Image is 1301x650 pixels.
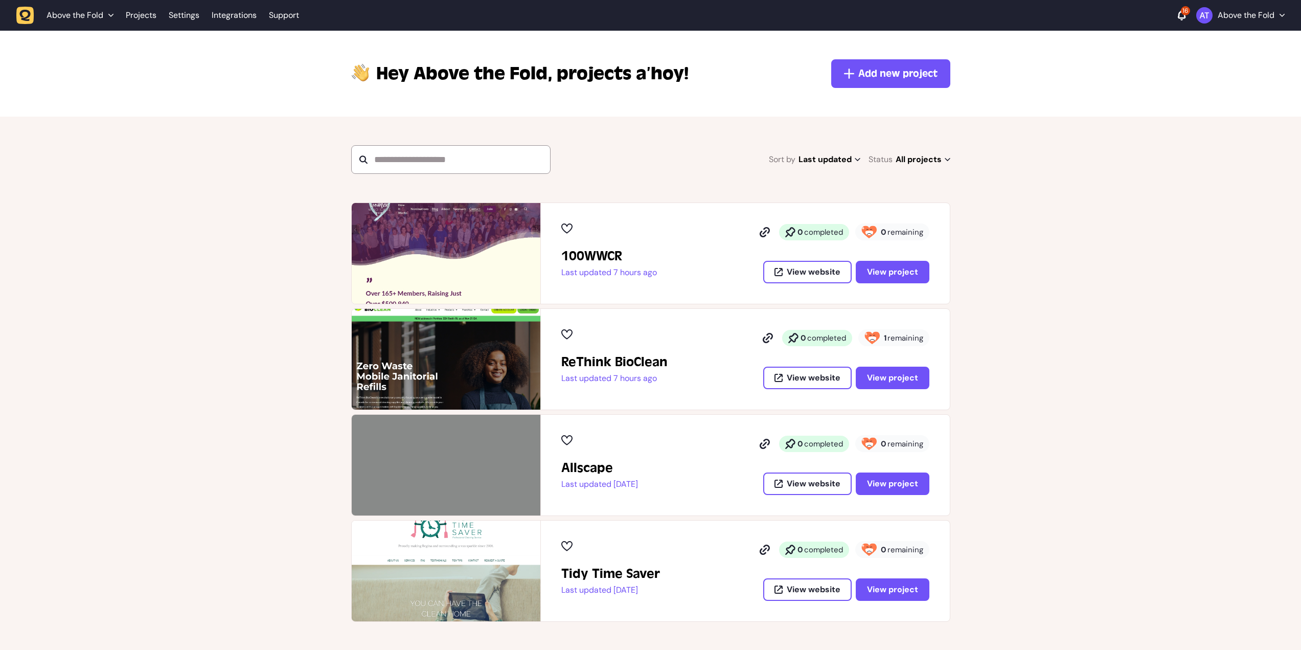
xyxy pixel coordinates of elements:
span: completed [804,227,843,237]
span: completed [807,333,846,343]
button: Above the Fold [16,6,120,25]
strong: 0 [881,545,886,555]
button: Above the Fold [1196,7,1285,24]
button: Add new project [831,59,950,88]
h2: 100WWCR [561,248,657,264]
span: remaining [887,545,923,555]
div: 16 [1181,6,1190,15]
strong: 0 [797,227,803,237]
span: View project [867,268,918,276]
p: projects a’hoy! [376,61,689,86]
img: Allscape [352,415,540,515]
span: remaining [887,439,923,449]
button: View project [856,367,929,389]
span: Sort by [769,152,795,167]
strong: 0 [797,545,803,555]
span: All projects [896,152,950,167]
p: Last updated 7 hours ago [561,373,668,384]
button: View website [763,367,852,389]
button: View website [763,261,852,283]
p: Last updated [DATE] [561,585,660,595]
p: Last updated 7 hours ago [561,267,657,278]
span: View website [787,268,840,276]
img: Above the Fold [1196,7,1213,24]
a: Support [269,10,299,20]
img: Tidy Time Saver [352,521,540,621]
button: View website [763,473,852,495]
p: Last updated [DATE] [561,479,638,489]
strong: 0 [881,439,886,449]
span: remaining [887,227,923,237]
h2: Allscape [561,460,638,476]
strong: 0 [797,439,803,449]
img: hi-hand [351,61,370,82]
span: View project [867,374,918,382]
h2: Tidy Time Saver [561,566,660,582]
span: completed [804,545,843,555]
p: Above the Fold [1218,10,1274,20]
a: Projects [126,6,156,25]
span: Above the Fold [47,10,103,20]
img: ReThink BioClean [352,309,540,410]
span: remaining [887,333,923,343]
strong: 1 [884,333,886,343]
span: Add new project [858,66,938,81]
span: Above the Fold [376,61,553,86]
a: Integrations [212,6,257,25]
strong: 0 [881,227,886,237]
strong: 0 [801,333,806,343]
span: View website [787,586,840,594]
h2: ReThink BioClean [561,354,668,370]
span: View project [867,586,918,594]
span: View website [787,374,840,382]
span: Status [869,152,893,167]
img: 100WWCR [352,203,540,304]
button: View project [856,473,929,495]
span: View project [867,480,918,488]
span: completed [804,439,843,449]
button: View website [763,578,852,601]
a: Settings [169,6,199,25]
span: Last updated [798,152,860,167]
button: View project [856,261,929,283]
span: View website [787,480,840,488]
button: View project [856,578,929,601]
